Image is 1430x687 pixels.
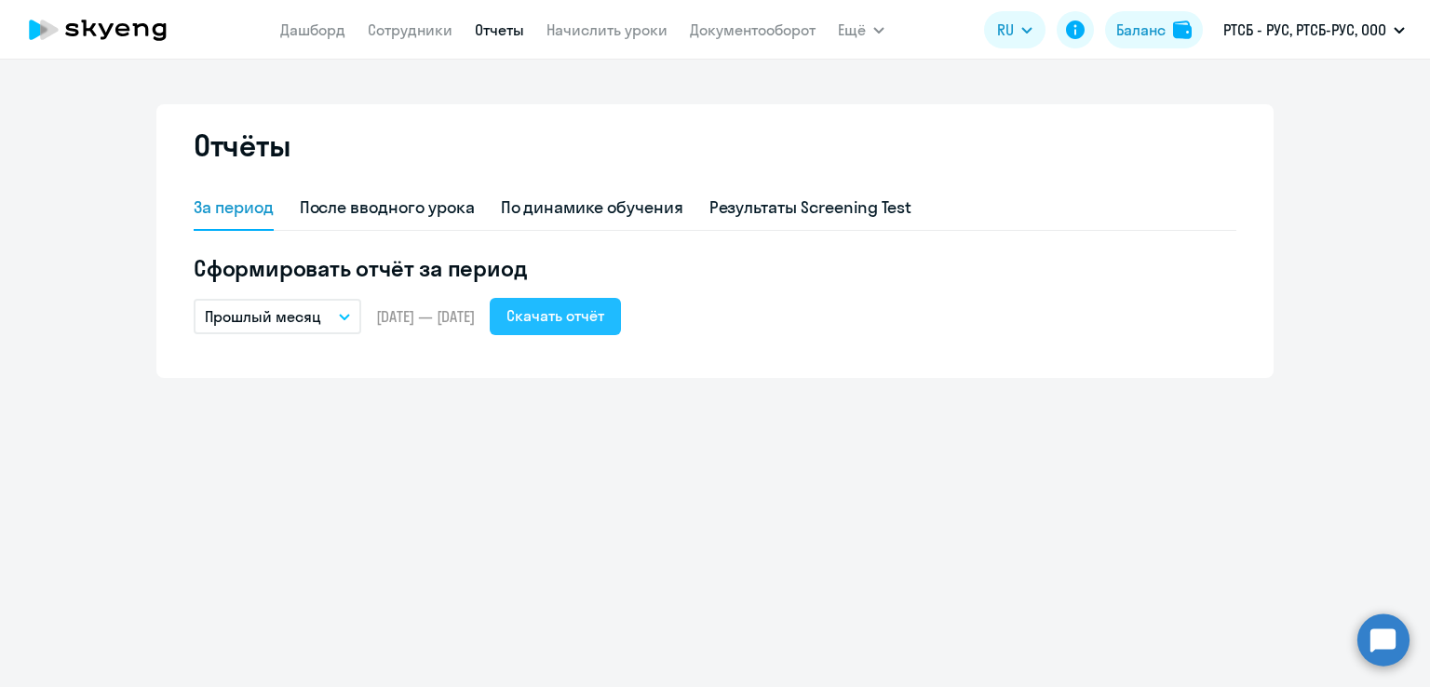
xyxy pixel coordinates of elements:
[475,20,524,39] a: Отчеты
[490,298,621,335] button: Скачать отчёт
[194,195,274,220] div: За период
[838,11,884,48] button: Ещё
[194,253,1236,283] h5: Сформировать отчёт за период
[838,19,866,41] span: Ещё
[1223,19,1386,41] p: РТСБ - РУС, РТСБ-РУС, ООО
[280,20,345,39] a: Дашборд
[368,20,452,39] a: Сотрудники
[546,20,668,39] a: Начислить уроки
[501,195,683,220] div: По динамике обучения
[205,305,321,328] p: Прошлый месяц
[690,20,816,39] a: Документооборот
[1105,11,1203,48] button: Балансbalance
[709,195,912,220] div: Результаты Screening Test
[194,127,290,164] h2: Отчёты
[1116,19,1166,41] div: Баланс
[1214,7,1414,52] button: РТСБ - РУС, РТСБ-РУС, ООО
[997,19,1014,41] span: RU
[1173,20,1192,39] img: balance
[984,11,1046,48] button: RU
[194,299,361,334] button: Прошлый месяц
[376,306,475,327] span: [DATE] — [DATE]
[300,195,475,220] div: После вводного урока
[506,304,604,327] div: Скачать отчёт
